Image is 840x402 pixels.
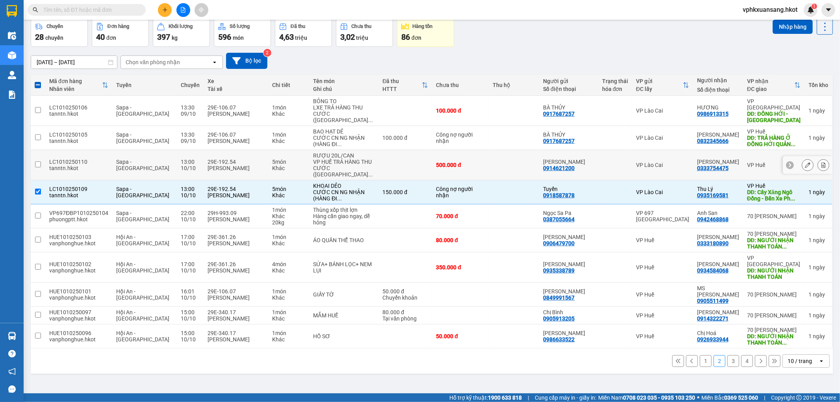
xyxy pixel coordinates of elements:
div: BAO HẠT DẺ [313,128,375,135]
div: VP HUẾ TRẢ HÀNG THU CƯỚC (HÀNG ĐI 10/10) [313,159,375,178]
span: ngày [813,264,825,270]
div: 70.000 đ [436,213,485,219]
div: Tại văn phòng [382,315,428,322]
div: 80.000 đ [436,237,485,243]
div: vanphonghue.hkot [49,240,108,246]
div: Mã đơn hàng [49,78,102,84]
div: 1 món [272,207,305,213]
div: Số điện thoại [543,86,594,92]
img: warehouse-icon [8,71,16,79]
div: VP nhận [747,78,794,84]
button: file-add [176,3,190,17]
div: HƯƠNG [697,104,739,111]
div: VP Huế [636,264,689,270]
div: 0935169581 [697,192,729,198]
div: Trạng thái [602,78,628,84]
button: 3 [727,355,739,367]
span: ngày [813,333,825,339]
div: HUE1010250101 [49,288,108,295]
div: Khác [272,138,305,144]
div: VP gửi [636,78,683,84]
div: Khác [272,295,305,301]
div: DĐ: NGƯỜI NHẬN THANH TOÁN [747,267,801,280]
span: Sapa - [GEOGRAPHIC_DATA] [116,210,169,222]
button: Số lượng596món [214,19,271,47]
span: ... [337,195,342,202]
div: 13:00 [181,159,200,165]
span: ngày [813,135,825,141]
div: KHOAI DẺO [313,183,375,189]
div: RƯỢU 20L/CAN [313,152,375,159]
span: 4,63 [279,32,294,42]
div: Chuyến [181,82,200,88]
span: ngày [813,237,825,243]
span: 596 [218,32,231,42]
button: aim [195,3,208,17]
div: 10/10 [181,240,200,246]
div: vanphonghue.hkot [49,315,108,322]
div: 100.000 đ [382,135,428,141]
div: Chị Bình [543,309,594,315]
th: Toggle SortBy [45,75,112,96]
div: 10/10 [181,315,200,322]
div: 29E-106.07 [208,288,264,295]
div: 29E-361.26 [208,261,264,267]
span: 86 [401,32,410,42]
svg: open [211,59,218,65]
button: caret-down [821,3,835,17]
div: 0935338789 [543,267,575,274]
div: VP 697 [GEOGRAPHIC_DATA] [636,210,689,222]
div: vanphonghue.hkot [49,295,108,301]
div: TUẤN LINH [697,261,739,267]
div: 0906479700 [543,240,575,246]
div: hóa đơn [602,86,628,92]
div: 0942468868 [697,216,729,222]
div: ĐC lấy [636,86,683,92]
div: Ngọc Sa Pa [543,210,594,216]
div: Nhân viên [49,86,102,92]
div: LC1010250110 [49,159,108,165]
div: 10/10 [181,192,200,198]
div: 4 món [272,261,305,267]
div: Đã thu [291,24,305,29]
img: warehouse-icon [8,332,16,340]
div: Anh Hoàng [543,330,594,336]
div: Người gửi [543,78,594,84]
div: LXE TRẢ HÀNG THU CƯỚC (HÀNG ĐI 9/10) Đinh Văn Giang 0912182623 [313,104,375,123]
div: 500.000 đ [436,162,485,168]
div: Khối lượng [169,24,193,29]
div: Đã thu [382,78,422,84]
div: tanntn.hkot [49,192,108,198]
span: Sapa - [GEOGRAPHIC_DATA] [116,132,169,144]
div: DĐ: NGƯỜI NHẬN THANH TOÁN CƯỚC [747,237,801,250]
div: Tồn kho [808,82,828,88]
img: warehouse-icon [8,51,16,59]
div: Anh Cảnh [697,309,739,315]
div: 0918587878 [543,192,575,198]
div: [PERSON_NAME] [208,315,264,322]
div: VP Huế [636,333,689,339]
div: 1 [808,107,828,114]
div: 29H-993.09 [208,210,264,216]
div: [PERSON_NAME] [208,165,264,171]
div: VP Huế [636,312,689,319]
div: 0917687257 [543,138,575,144]
div: QUỲNH CHÂU [543,261,594,267]
div: 29E-340.17 [208,330,264,336]
div: 1 món [272,288,305,295]
div: 80.000 đ [382,309,428,315]
div: HUE1010250103 [49,234,108,240]
div: 13:00 [181,186,200,192]
span: ngày [813,312,825,319]
div: 70 [PERSON_NAME] [747,312,801,319]
div: HUE1010250097 [49,309,108,315]
div: MS VÂN [697,285,739,298]
div: DĐ: Cây Xăng Ngô Đồng - Bến Xe Phía Bắc Huế [747,189,801,202]
span: ngày [813,291,825,298]
div: LÊ HÀ [697,132,739,138]
div: VP Lào Cai [636,189,689,195]
div: HOÀNG LÂM [697,234,739,240]
div: VP Huế [747,183,801,189]
img: warehouse-icon [8,31,16,40]
div: Chưa thu [436,82,485,88]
